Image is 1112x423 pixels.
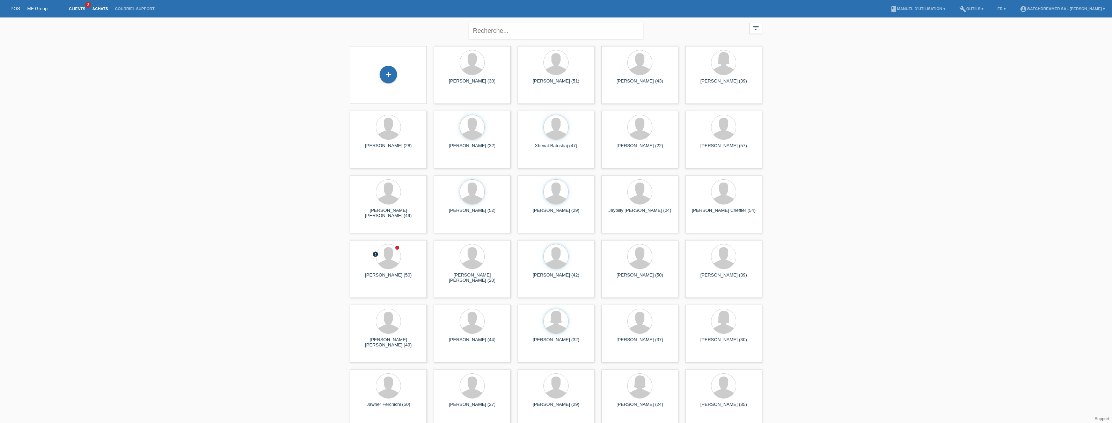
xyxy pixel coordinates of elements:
a: buildOutils ▾ [956,7,987,11]
a: FR ▾ [994,7,1009,11]
input: Recherche... [469,23,643,39]
div: [PERSON_NAME] (50) [356,272,421,284]
div: [PERSON_NAME] (30) [439,78,505,89]
div: [PERSON_NAME] (29) [523,208,589,219]
div: [PERSON_NAME] (29) [523,402,589,413]
div: [PERSON_NAME] (22) [607,143,673,154]
i: error [372,251,379,257]
div: [PERSON_NAME] (32) [523,337,589,348]
div: [PERSON_NAME] (30) [691,337,756,348]
div: [PERSON_NAME] (28) [356,143,421,154]
div: [PERSON_NAME] [PERSON_NAME] (49) [356,337,421,348]
i: book [890,6,897,13]
i: filter_list [752,24,760,32]
div: [PERSON_NAME] (52) [439,208,505,219]
i: build [959,6,966,13]
a: Courriel Support [111,7,158,11]
div: Xhevat Batushaj (47) [523,143,589,154]
div: [PERSON_NAME] (50) [607,272,673,284]
div: [PERSON_NAME] (27) [439,402,505,413]
a: Clients [65,7,89,11]
div: Jawher Ferchichi (50) [356,402,421,413]
div: [PERSON_NAME] (43) [607,78,673,89]
div: [PERSON_NAME] (51) [523,78,589,89]
div: [PERSON_NAME] (37) [607,337,673,348]
div: [PERSON_NAME] (42) [523,272,589,284]
div: [PERSON_NAME] (39) [691,272,756,284]
div: [PERSON_NAME] (35) [691,402,756,413]
div: [PERSON_NAME] [PERSON_NAME] (49) [356,208,421,219]
div: [PERSON_NAME] (39) [691,78,756,89]
div: [PERSON_NAME] (44) [439,337,505,348]
div: Jaybilly [PERSON_NAME] (24) [607,208,673,219]
div: Non confirmé, en cours [372,251,379,258]
i: account_circle [1020,6,1027,13]
a: bookManuel d’utilisation ▾ [887,7,949,11]
div: [PERSON_NAME] (24) [607,402,673,413]
div: [PERSON_NAME] (57) [691,143,756,154]
a: account_circleWatchdreamer SA - [PERSON_NAME] ▾ [1016,7,1109,11]
div: [PERSON_NAME] Cheffler (54) [691,208,756,219]
a: POS — MF Group [10,6,47,11]
a: Support [1095,416,1109,421]
div: Enregistrer le client [380,69,397,80]
a: Achats [89,7,111,11]
span: 3 [85,2,91,8]
div: [PERSON_NAME] [PERSON_NAME] (20) [439,272,505,284]
div: [PERSON_NAME] (32) [439,143,505,154]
